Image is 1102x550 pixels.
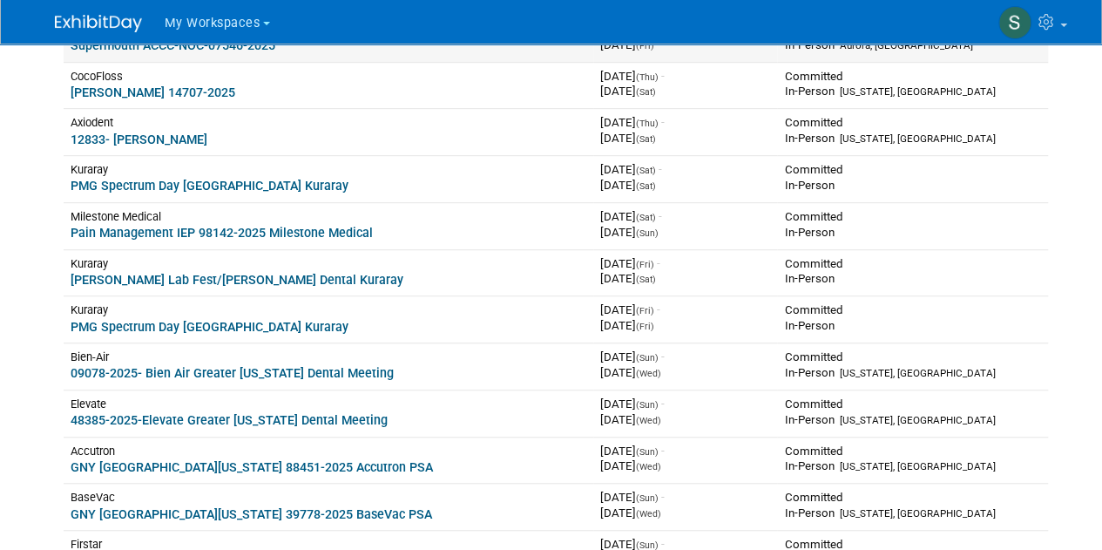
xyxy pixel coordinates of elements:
td: [DATE] [593,156,777,203]
div: Committed [784,162,1040,178]
img: Sam Murphy [998,6,1031,39]
div: In-Person [784,458,1040,474]
span: [US_STATE], [GEOGRAPHIC_DATA] [839,460,995,472]
span: (Sat) [636,86,656,98]
span: - [659,210,662,223]
a: 48385-2025-Elevate Greater [US_STATE] Dental Meeting [71,413,388,427]
div: [DATE] [600,365,770,381]
div: In-Person [784,131,1040,146]
span: - [661,116,665,129]
div: Committed [784,69,1040,85]
span: (Sat) [636,212,656,223]
span: (Fri) [636,259,654,270]
span: My Workspaces [165,16,260,31]
div: [DATE] [600,37,770,53]
div: [DATE] [600,412,770,428]
div: In-Person [784,412,1040,428]
div: Elevate [71,397,587,411]
a: 09078-2025- Bien Air Greater [US_STATE] Dental Meeting [71,366,394,380]
a: GNY [GEOGRAPHIC_DATA][US_STATE] 88451-2025 Accutron PSA [71,460,433,474]
span: (Fri) [636,305,654,316]
div: Committed [784,115,1040,131]
span: (Fri) [636,40,654,51]
span: - [661,70,665,83]
span: Aurora, [GEOGRAPHIC_DATA] [839,39,972,51]
span: (Wed) [636,461,661,472]
div: Accutron [71,444,587,458]
div: [DATE] [600,271,770,287]
div: [DATE] [600,84,770,99]
div: Kuraray [71,162,587,177]
span: (Sat) [636,274,656,285]
span: [US_STATE], [GEOGRAPHIC_DATA] [839,414,995,426]
div: [DATE] [600,318,770,334]
span: (Sat) [636,133,656,145]
span: - [661,491,665,504]
span: (Thu) [636,118,659,129]
span: - [661,445,665,458]
td: [DATE] [593,390,777,437]
span: (Sun) [636,492,659,504]
div: [DATE] [600,458,770,474]
span: (Wed) [636,508,661,519]
div: [DATE] [600,506,770,521]
a: Pain Management IEP 98142-2025 Milestone Medical [71,226,373,240]
div: [DATE] [600,131,770,146]
span: - [659,163,662,176]
span: (Thu) [636,71,659,83]
a: PMG Spectrum Day [GEOGRAPHIC_DATA] Kuraray [71,179,348,193]
div: In-Person [784,271,1040,287]
span: (Sun) [636,399,659,411]
div: Committed [784,302,1040,318]
span: (Sat) [636,165,656,176]
img: ExhibitDay [55,15,142,32]
div: Committed [784,209,1040,225]
div: In-Person [784,84,1040,99]
span: (Sun) [636,446,659,458]
a: [PERSON_NAME] 14707-2025 [71,85,235,99]
div: Committed [784,397,1040,412]
div: Kuraray [71,302,587,317]
div: In-Person [784,365,1040,381]
div: In-Person [784,225,1040,241]
span: (Sat) [636,180,656,192]
div: In-Person [784,37,1040,53]
div: In-Person [784,506,1040,521]
div: [DATE] [600,225,770,241]
span: [US_STATE], [GEOGRAPHIC_DATA] [839,507,995,519]
td: [DATE] [593,249,777,296]
span: [US_STATE], [GEOGRAPHIC_DATA] [839,367,995,379]
td: [DATE] [593,202,777,249]
td: [DATE] [593,109,777,156]
div: Milestone Medical [71,209,587,224]
div: CocoFloss [71,69,587,84]
a: GNY [GEOGRAPHIC_DATA][US_STATE] 39778-2025 BaseVac PSA [71,507,432,521]
div: Committed [784,490,1040,506]
a: Supermouth ACCC-NOC-07546-2025 [71,38,275,52]
div: Kuraray [71,256,587,271]
span: - [657,303,660,316]
span: [US_STATE], [GEOGRAPHIC_DATA] [839,132,995,145]
div: In-Person [784,178,1040,194]
div: Committed [784,350,1040,365]
td: [DATE] [593,484,777,531]
span: - [661,397,665,411]
span: (Sun) [636,227,659,239]
span: - [657,257,660,270]
div: In-Person [784,318,1040,334]
div: Committed [784,444,1040,459]
a: [PERSON_NAME] Lab Fest/[PERSON_NAME] Dental Kuraray [71,273,403,287]
span: - [661,350,665,363]
a: 12833- [PERSON_NAME] [71,132,207,146]
div: Bien-Air [71,350,587,364]
span: (Wed) [636,415,661,426]
a: PMG Spectrum Day [GEOGRAPHIC_DATA] Kuraray [71,320,348,334]
div: [DATE] [600,178,770,194]
td: [DATE] [593,343,777,390]
div: Axiodent [71,115,587,130]
div: Committed [784,256,1040,272]
span: [US_STATE], [GEOGRAPHIC_DATA] [839,85,995,98]
div: BaseVac [71,490,587,505]
td: [DATE] [593,437,777,484]
span: (Fri) [636,321,654,332]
